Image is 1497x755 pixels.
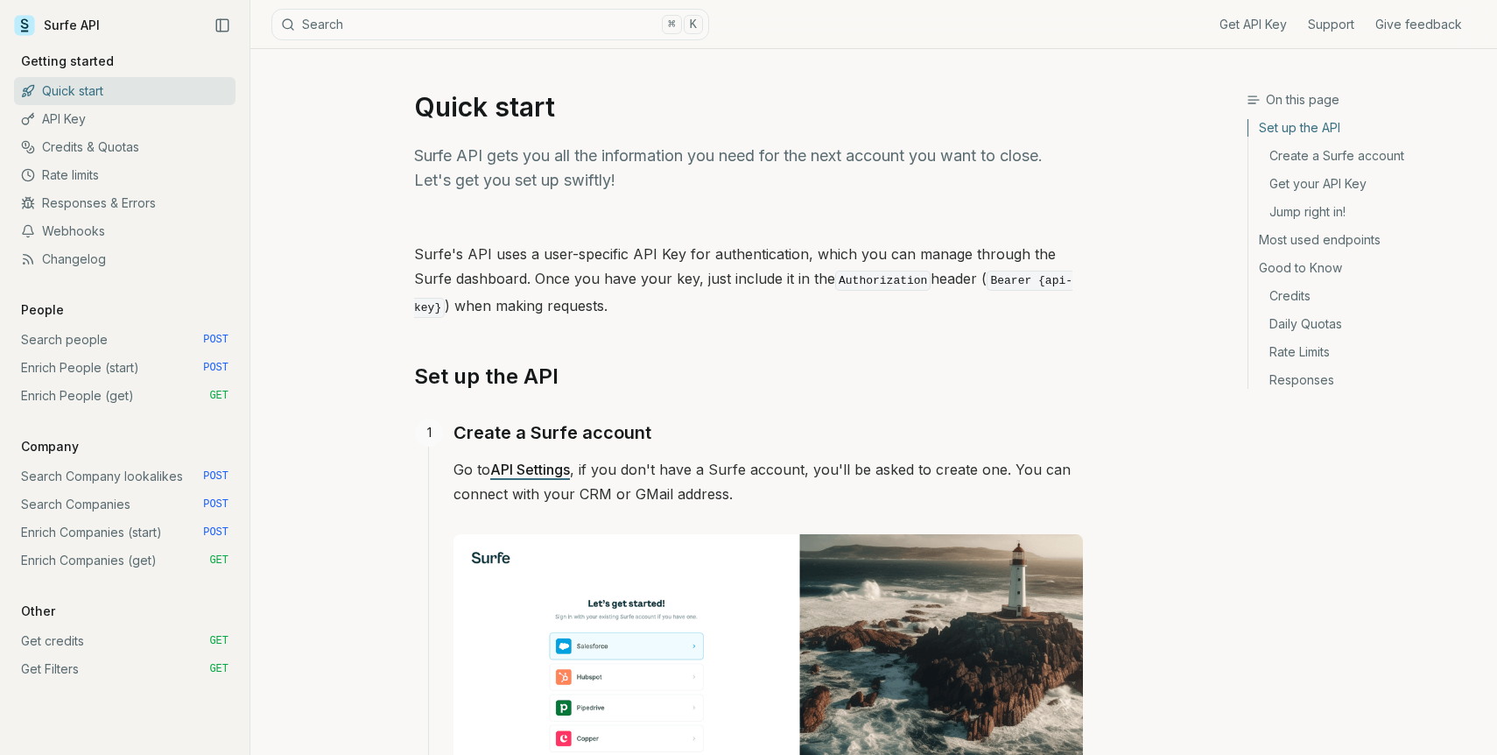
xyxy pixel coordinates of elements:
[14,217,235,245] a: Webhooks
[1247,91,1483,109] h3: On this page
[14,462,235,490] a: Search Company lookalikes POST
[14,382,235,410] a: Enrich People (get) GET
[662,15,681,34] kbd: ⌘
[203,361,228,375] span: POST
[684,15,703,34] kbd: K
[14,161,235,189] a: Rate limits
[453,457,1083,506] p: Go to , if you don't have a Surfe account, you'll be asked to create one. You can connect with yo...
[490,461,570,478] a: API Settings
[414,363,559,391] a: Set up the API
[1248,366,1483,389] a: Responses
[203,333,228,347] span: POST
[209,634,228,648] span: GET
[14,438,86,455] p: Company
[14,12,100,39] a: Surfe API
[14,245,235,273] a: Changelog
[209,662,228,676] span: GET
[203,497,228,512] span: POST
[203,469,228,483] span: POST
[1248,119,1483,142] a: Set up the API
[1375,16,1462,33] a: Give feedback
[1248,142,1483,170] a: Create a Surfe account
[14,133,235,161] a: Credits & Quotas
[203,526,228,540] span: POST
[14,301,71,319] p: People
[209,389,228,403] span: GET
[1248,226,1483,254] a: Most used endpoints
[414,91,1083,123] h1: Quick start
[271,9,709,40] button: Search⌘K
[14,603,62,620] p: Other
[1248,198,1483,226] a: Jump right in!
[1219,16,1287,33] a: Get API Key
[14,627,235,655] a: Get credits GET
[14,354,235,382] a: Enrich People (start) POST
[14,105,235,133] a: API Key
[14,189,235,217] a: Responses & Errors
[453,419,651,447] a: Create a Surfe account
[14,655,235,683] a: Get Filters GET
[1248,338,1483,366] a: Rate Limits
[1308,16,1354,33] a: Support
[1248,170,1483,198] a: Get your API Key
[1248,282,1483,310] a: Credits
[1248,310,1483,338] a: Daily Quotas
[414,144,1083,193] p: Surfe API gets you all the information you need for the next account you want to close. Let's get...
[14,519,235,547] a: Enrich Companies (start) POST
[414,242,1083,321] p: Surfe's API uses a user-specific API Key for authentication, which you can manage through the Sur...
[835,271,931,291] code: Authorization
[209,554,228,568] span: GET
[1248,254,1483,282] a: Good to Know
[14,326,235,354] a: Search people POST
[14,490,235,519] a: Search Companies POST
[14,547,235,575] a: Enrich Companies (get) GET
[209,12,235,39] button: Collapse Sidebar
[14,53,121,70] p: Getting started
[14,77,235,105] a: Quick start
